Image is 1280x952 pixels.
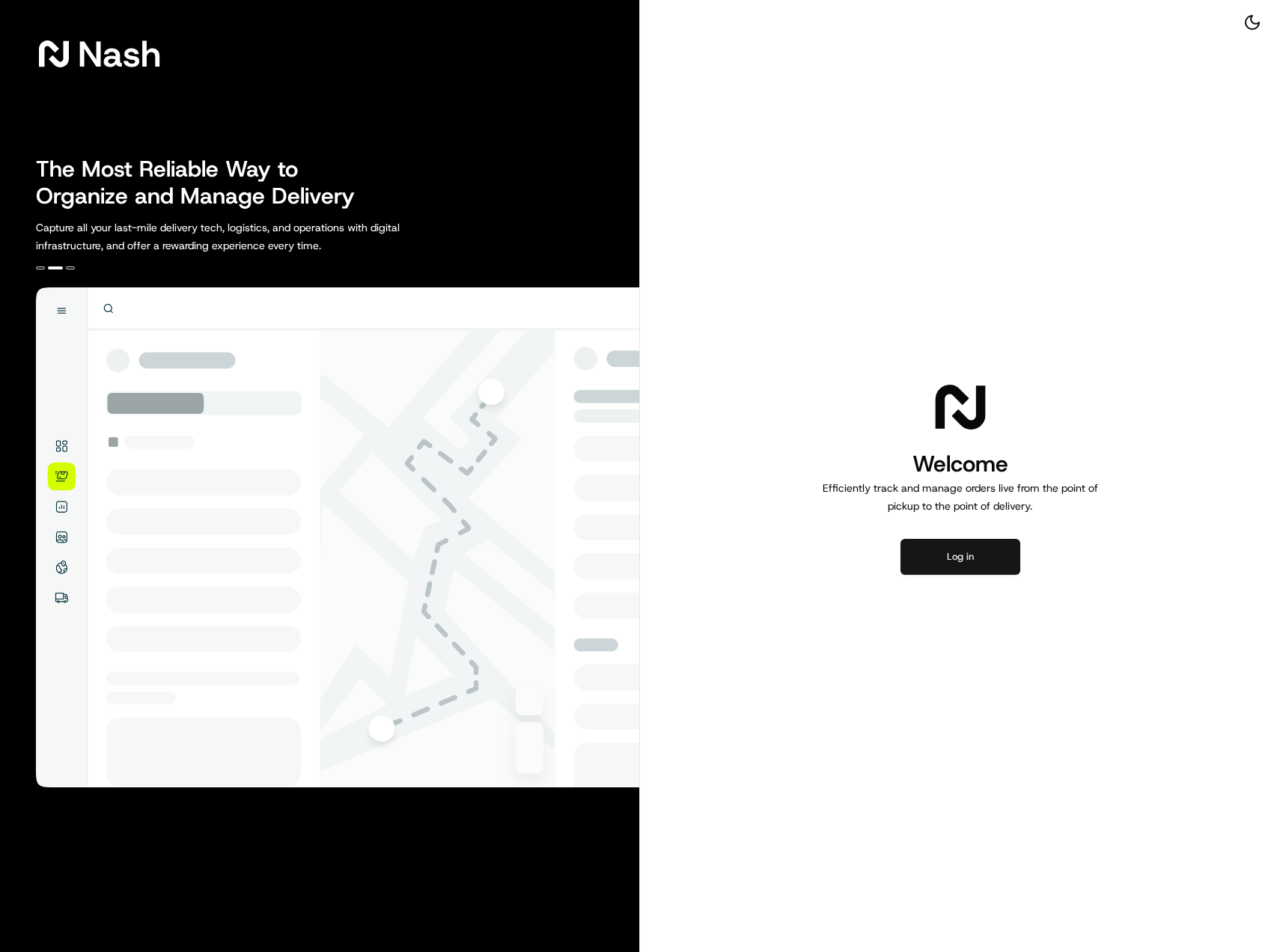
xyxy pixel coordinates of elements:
button: Log in [900,539,1020,575]
p: Capture all your last-mile delivery tech, logistics, and operations with digital infrastructure, ... [36,219,467,254]
h1: Welcome [817,449,1104,479]
img: illustration [36,287,639,787]
p: Efficiently track and manage orders live from the point of pickup to the point of delivery. [817,479,1104,515]
span: Nash [78,39,161,69]
h2: The Most Reliable Way to Organize and Manage Delivery [36,156,371,210]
